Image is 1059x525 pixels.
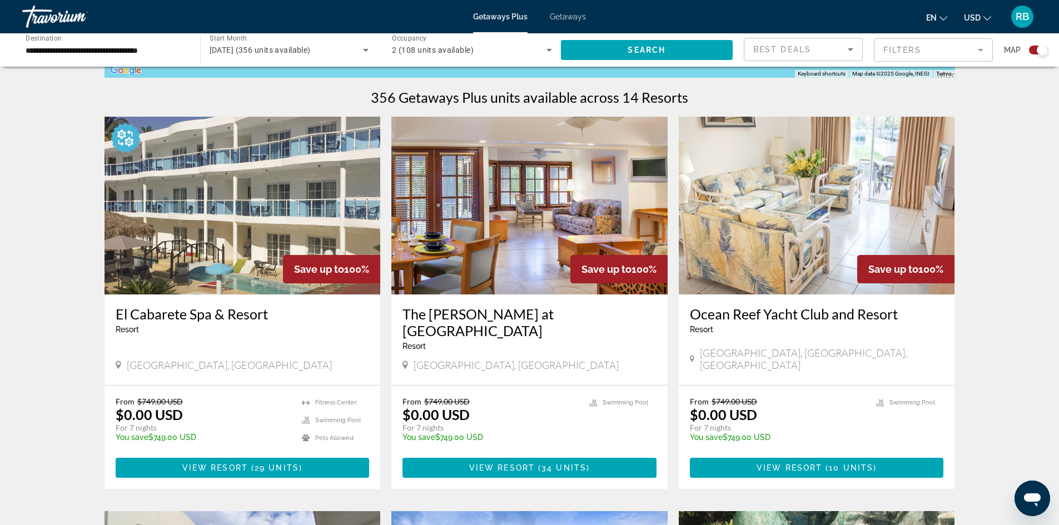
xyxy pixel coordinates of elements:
p: $749.00 USD [402,433,578,442]
span: $749.00 USD [137,397,183,406]
span: 10 units [829,463,873,472]
p: $0.00 USD [690,406,757,423]
span: From [690,397,709,406]
button: View Resort(34 units) [402,458,657,478]
span: [DATE] (356 units available) [210,46,311,54]
span: RB [1016,11,1029,22]
span: Save up to [868,263,918,275]
p: For 7 nights [116,423,291,433]
p: $749.00 USD [690,433,866,442]
button: Keyboard shortcuts [798,70,846,78]
span: ( ) [822,463,877,472]
button: Change language [926,9,947,26]
button: Search [561,40,733,60]
button: Change currency [964,9,991,26]
a: Terms (opens in new tab) [936,71,952,77]
span: $749.00 USD [712,397,757,406]
img: D826E01X.jpg [105,117,381,294]
span: Swimming Pool [603,399,648,406]
img: Google [107,63,144,78]
span: USD [964,13,981,22]
p: $0.00 USD [402,406,470,423]
span: Save up to [294,263,344,275]
span: Fitness Center [315,399,357,406]
span: Swimming Pool [315,417,361,424]
p: For 7 nights [402,423,578,433]
span: Occupancy [392,34,427,42]
button: Filter [874,38,993,62]
span: View Resort [469,463,535,472]
a: The [PERSON_NAME] at [GEOGRAPHIC_DATA] [402,306,657,339]
img: 2093I01L.jpg [679,117,955,294]
div: 100% [283,255,380,283]
a: El Cabarete Spa & Resort [116,306,370,322]
div: 100% [570,255,668,283]
span: View Resort [757,463,822,472]
span: 2 (108 units available) [392,46,474,54]
span: Search [628,46,665,54]
span: Pets Allowed [315,434,354,442]
mat-select: Sort by [753,43,853,56]
span: Resort [116,325,139,334]
a: Open this area in Google Maps (opens a new window) [107,63,144,78]
span: Save up to [581,263,632,275]
span: [GEOGRAPHIC_DATA], [GEOGRAPHIC_DATA] [127,359,332,371]
button: View Resort(10 units) [690,458,944,478]
span: You save [116,433,148,442]
iframe: Button to launch messaging window [1015,481,1050,516]
span: [GEOGRAPHIC_DATA], [GEOGRAPHIC_DATA], [GEOGRAPHIC_DATA] [700,347,944,371]
button: User Menu [1008,5,1037,28]
span: 29 units [255,463,299,472]
span: Destination [26,34,62,42]
a: Ocean Reef Yacht Club and Resort [690,306,944,322]
span: ( ) [248,463,302,472]
a: Travorium [22,2,133,31]
span: You save [402,433,435,442]
a: Getaways [550,12,586,21]
span: From [402,397,421,406]
span: Resort [690,325,713,334]
span: Swimming Pool [889,399,935,406]
span: Start Month [210,34,247,42]
p: $0.00 USD [116,406,183,423]
span: ( ) [535,463,590,472]
span: Resort [402,342,426,351]
span: You save [690,433,723,442]
span: [GEOGRAPHIC_DATA], [GEOGRAPHIC_DATA] [414,359,619,371]
h1: 356 Getaways Plus units available across 14 Resorts [371,89,688,106]
p: $749.00 USD [116,433,291,442]
div: 100% [857,255,954,283]
p: For 7 nights [690,423,866,433]
span: View Resort [182,463,248,472]
span: en [926,13,937,22]
img: A200I01X.jpg [391,117,668,294]
span: 34 units [541,463,586,472]
span: From [116,397,135,406]
button: View Resort(29 units) [116,458,370,478]
span: Best Deals [753,45,811,54]
a: Getaways Plus [473,12,528,21]
span: $749.00 USD [424,397,470,406]
span: Map [1004,42,1021,58]
span: Map data ©2025 Google, INEGI [852,71,929,77]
